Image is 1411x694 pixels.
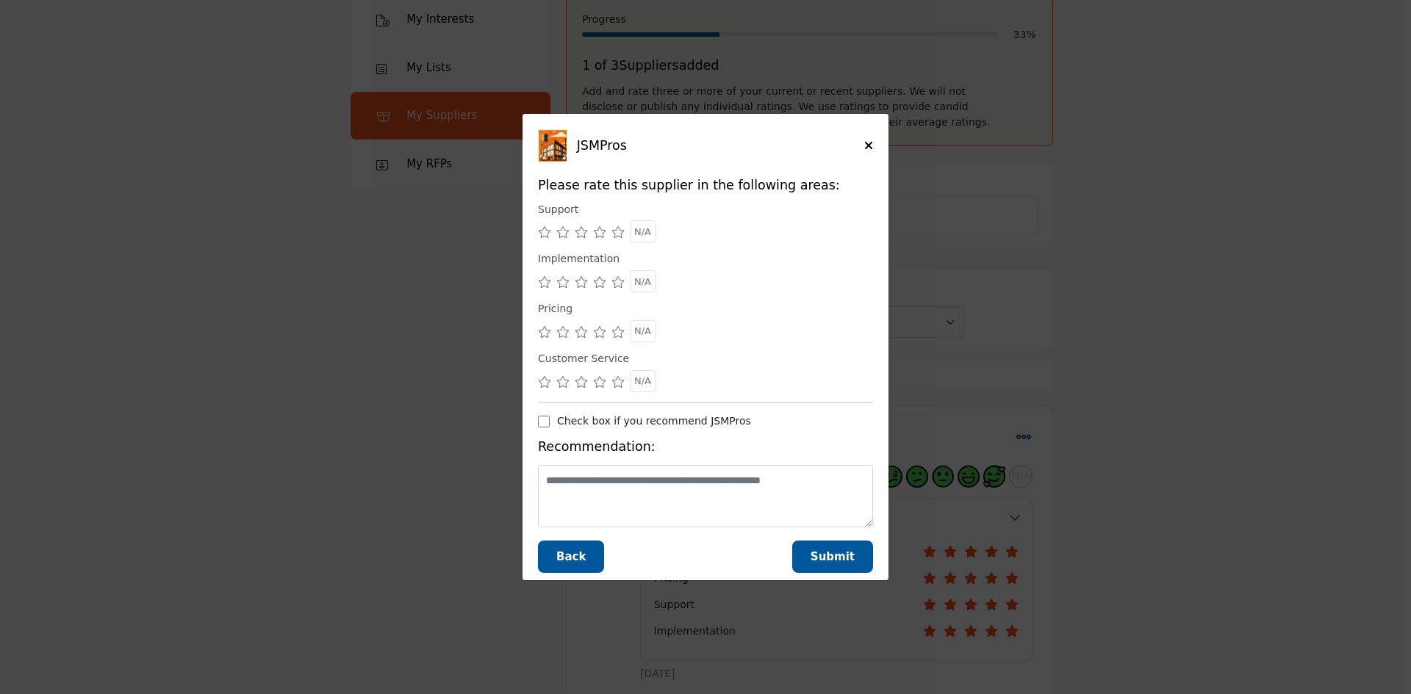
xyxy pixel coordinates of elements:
[538,178,873,193] h5: Please rate this supplier in the following areas:
[634,325,651,336] span: N/A
[538,353,629,365] h6: Customer Service
[634,226,651,237] span: N/A
[634,375,651,386] span: N/A
[538,129,571,162] img: JSMPros Logo
[538,203,578,216] h6: Support
[634,276,651,287] span: N/A
[556,550,586,563] span: Back
[792,541,873,574] button: Submit
[577,138,864,153] h5: JSMPros
[811,550,855,563] span: Submit
[538,541,604,574] button: Back
[557,413,751,429] label: Check box if you recommend JSMPros
[538,439,873,455] h5: Recommendation:
[538,253,620,265] h6: Implementation
[864,138,873,153] button: Close
[538,303,572,315] h6: Pricing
